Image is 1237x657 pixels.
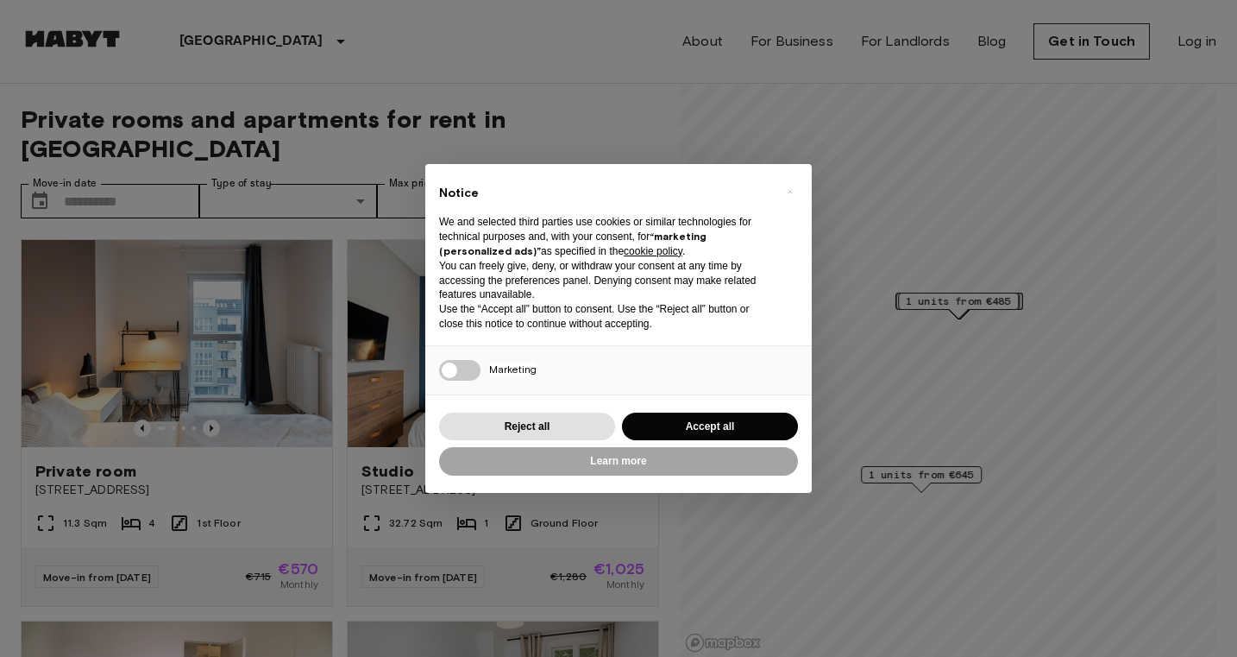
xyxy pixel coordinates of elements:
[439,447,798,476] button: Learn more
[622,413,798,441] button: Accept all
[787,181,793,202] span: ×
[439,185,770,202] h2: Notice
[439,259,770,302] p: You can freely give, deny, or withdraw your consent at any time by accessing the preferences pane...
[439,302,770,332] p: Use the “Accept all” button to consent. Use the “Reject all” button or close this notice to conti...
[439,230,706,257] strong: “marketing (personalized ads)”
[439,413,615,441] button: Reject all
[489,363,537,376] span: Marketing
[439,215,770,258] p: We and selected third parties use cookies or similar technologies for technical purposes and, wit...
[775,178,803,205] button: Close this notice
[624,245,682,257] a: cookie policy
